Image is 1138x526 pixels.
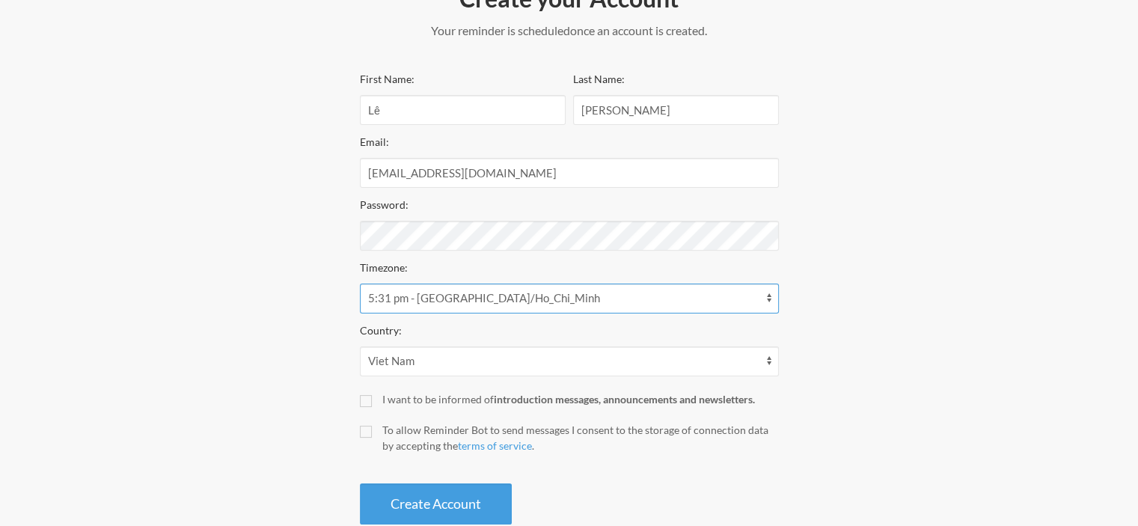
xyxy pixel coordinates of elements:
[360,426,372,438] input: To allow Reminder Bot to send messages I consent to the storage of connection data by accepting t...
[494,393,755,406] strong: introduction messages, announcements and newsletters.
[360,73,414,85] label: First Name:
[360,22,779,40] p: Your reminder is scheduled once an account is created.
[360,483,512,525] button: Create Account
[360,261,408,274] label: Timezone:
[573,73,625,85] label: Last Name:
[360,135,389,148] label: Email:
[360,198,409,211] label: Password:
[382,422,779,453] div: To allow Reminder Bot to send messages I consent to the storage of connection data by accepting t...
[382,391,779,407] div: I want to be informed of
[360,324,402,337] label: Country:
[458,439,532,452] a: terms of service
[360,395,372,407] input: I want to be informed ofintroduction messages, announcements and newsletters.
